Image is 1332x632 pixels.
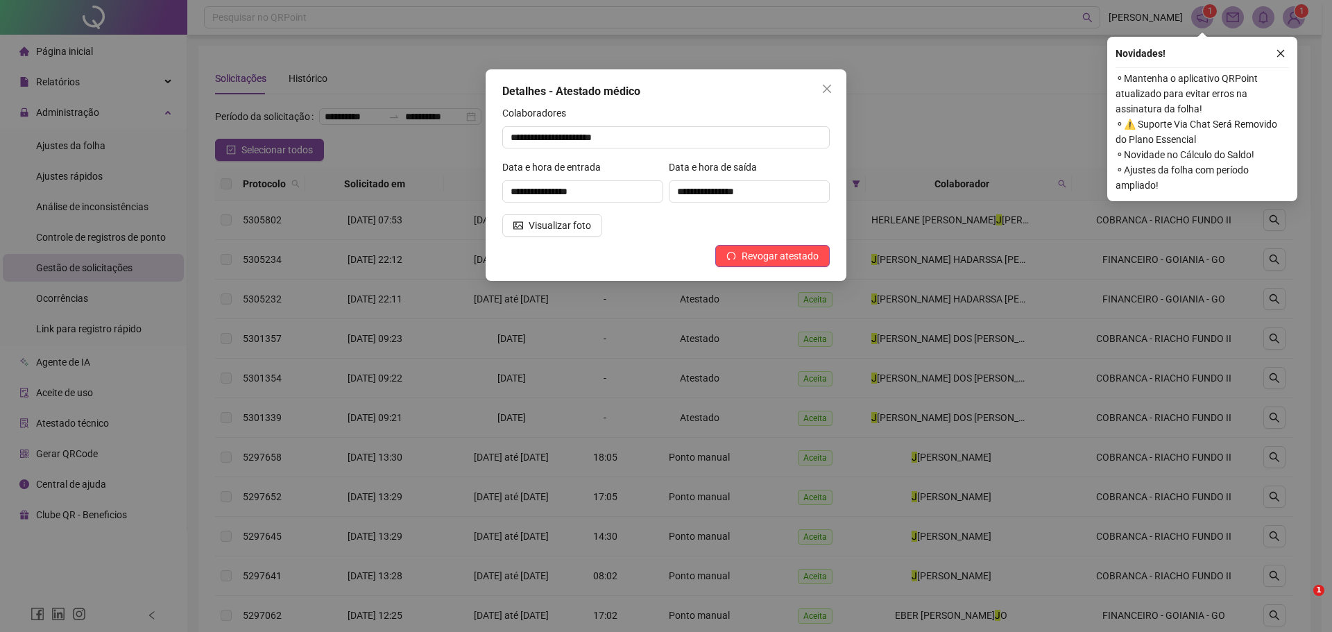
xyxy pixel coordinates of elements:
span: ⚬ Ajustes da folha com período ampliado! [1116,162,1289,193]
span: close [1276,49,1286,58]
label: Data e hora de entrada [502,160,610,175]
label: Data e hora de saída [669,160,766,175]
span: Revogar atestado [742,248,819,264]
iframe: Intercom live chat [1285,585,1318,618]
span: ⚬ ⚠️ Suporte Via Chat Será Removido do Plano Essencial [1116,117,1289,147]
label: Colaboradores [502,105,575,121]
span: ⚬ Mantenha o aplicativo QRPoint atualizado para evitar erros na assinatura da folha! [1116,71,1289,117]
div: Detalhes - Atestado médico [502,83,830,100]
button: Visualizar foto [502,214,602,237]
span: undo [726,251,736,261]
span: 1 [1313,585,1324,596]
span: close [821,83,832,94]
span: ⚬ Novidade no Cálculo do Saldo! [1116,147,1289,162]
span: Novidades ! [1116,46,1165,61]
button: Revogar atestado [715,245,830,267]
span: Visualizar foto [529,218,591,233]
span: picture [513,221,523,230]
button: Close [816,78,838,100]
